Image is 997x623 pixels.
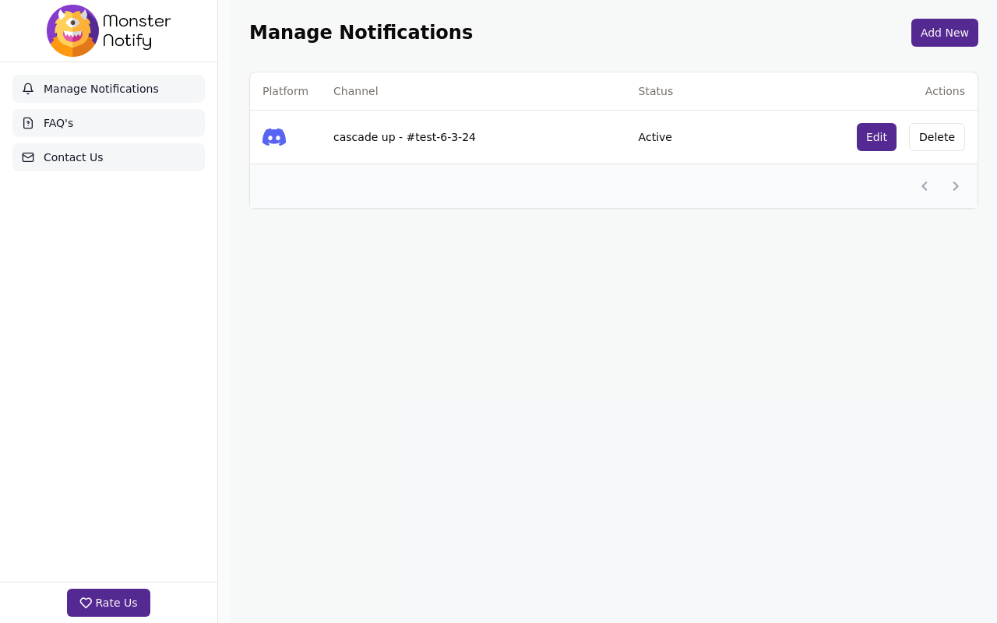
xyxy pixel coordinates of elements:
[911,19,978,47] button: Add New
[12,109,205,137] a: FAQ's
[857,123,897,151] button: Edit
[909,123,965,151] button: Delete
[12,75,205,103] a: Manage Notifications
[735,72,978,110] th: Actions
[47,5,171,57] img: MonsterBarIcon.png
[626,110,735,164] td: Active
[67,589,150,617] button: Rate Us
[250,72,321,110] th: Platform
[12,143,205,171] a: Contact Us
[321,110,626,164] td: cascade up - #test-6-3-24
[626,72,735,110] th: Status
[249,20,473,45] h1: Manage Notifications
[321,72,626,110] th: Channel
